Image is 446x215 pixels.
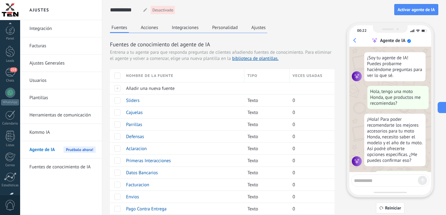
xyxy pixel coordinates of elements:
span: 0 [293,122,295,128]
li: Facturas [20,37,102,55]
div: Primeras Interacciones [123,155,241,167]
div: 0 [290,143,330,154]
span: 0 [293,110,295,116]
div: Facturacion [123,179,241,191]
div: ¡Soy tu agente de IA! Puedes probarme haciéndome preguntas para ver lo que sé. [364,52,426,81]
div: Envios [123,191,241,203]
div: Tipo [244,69,289,82]
div: ¡Hola! Para poder recomendarte los mejores accesorios para tu moto Honda, necesito saber el model... [364,114,426,166]
span: 0 [293,158,295,164]
div: 0 [290,203,330,215]
span: Texto [247,134,258,140]
span: 223 [10,67,17,72]
span: Texto [247,170,258,176]
div: Veces usadas [290,69,335,82]
span: 0 [293,206,295,212]
a: Fuentes de conocimiento de IA [29,158,96,176]
div: 0 [290,191,330,203]
span: Texto [247,110,258,116]
button: Activar agente de IA [394,4,438,15]
div: Nombre de la fuente [123,69,244,82]
div: Panel [1,37,19,41]
span: Texto [247,194,258,200]
div: Texto [244,131,286,142]
button: Acciones [139,23,160,32]
div: Sliders [123,95,241,106]
div: Hola, tengo una moto Honda, que productos me recomiendas? [367,86,429,109]
span: Parrillas [126,122,142,128]
div: 00:22 [357,28,366,33]
div: Pago Contra Entrega [123,203,241,215]
a: Herramientas de comunicación [29,107,96,124]
span: Activar agente de IA [398,7,435,12]
li: Usuarios [20,72,102,89]
img: agent icon [352,156,362,166]
span: Defensas [126,134,144,140]
div: Datos Bancarios [123,167,241,179]
div: 0 [290,107,330,118]
div: Parrillas [123,119,241,130]
span: Envios [126,194,139,200]
div: Honda Hornet 150 2025 [375,171,429,182]
span: 0 [293,98,295,103]
span: Pruébalo ahora! [63,146,96,153]
div: Texto [244,95,286,106]
li: Plantillas [20,89,102,107]
div: 0 [290,179,330,191]
div: Texto [244,107,286,118]
div: Leads [1,59,19,63]
div: Texto [244,191,286,203]
button: Ajustes [250,23,267,32]
span: Texto [247,146,258,152]
a: Facturas [29,37,96,55]
li: Ajustes Generales [20,55,102,72]
div: 0 [290,131,330,142]
span: Primeras Interacciones [126,158,171,164]
div: Correo [1,163,19,167]
a: Agente de IA Pruébalo ahora! [29,141,96,158]
button: Integraciones [170,23,200,32]
div: Cajuelas [123,107,241,118]
h3: Fuentes de conocimiento del agente de IA [110,40,334,48]
a: Integración [29,20,96,37]
div: Defensas [123,131,241,142]
span: Desactivado [152,7,173,13]
img: agent icon [352,71,362,81]
span: Pago Contra Entrega [126,206,167,212]
span: Texto [247,182,258,188]
span: 0 [293,182,295,188]
div: Texto [244,203,286,215]
span: 0 [293,194,295,200]
span: Agente de IA [29,141,55,158]
li: Herramientas de comunicación [20,107,102,124]
div: 0 [290,167,330,179]
span: Texto [247,206,258,212]
span: Para eliminar el agente y volver a comenzar, elige una nueva plantilla en la [110,49,331,61]
div: Texto [244,167,286,179]
span: Añadir una nueva fuente [126,86,175,91]
span: Cajuelas [126,110,143,116]
div: Chats [1,79,19,83]
div: Texto [244,143,286,154]
span: Datos Bancarios [126,170,158,176]
a: Kommo IA [29,124,96,141]
li: Integración [20,20,102,37]
button: Reiniciar [376,202,404,213]
li: Kommo IA [20,124,102,141]
li: Fuentes de conocimiento de IA [20,158,102,175]
span: Facturacion [126,182,149,188]
button: Fuentes [110,23,129,33]
div: Aclaracion [123,143,241,154]
span: Entrena a tu agente para que responda preguntas de clientes añadiendo fuentes de conocimiento. [110,49,304,56]
span: Sliders [126,98,139,103]
a: Ajustes Generales [29,55,96,72]
div: Texto [244,179,286,191]
a: Plantillas [29,89,96,107]
div: Listas [1,143,19,147]
div: Estadísticas [1,183,19,188]
div: Texto [244,155,286,167]
span: Aclaracion [126,146,147,152]
span: 0 [293,134,295,140]
a: biblioteca de plantillas. [232,56,278,61]
div: Agente de IA [380,38,405,44]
